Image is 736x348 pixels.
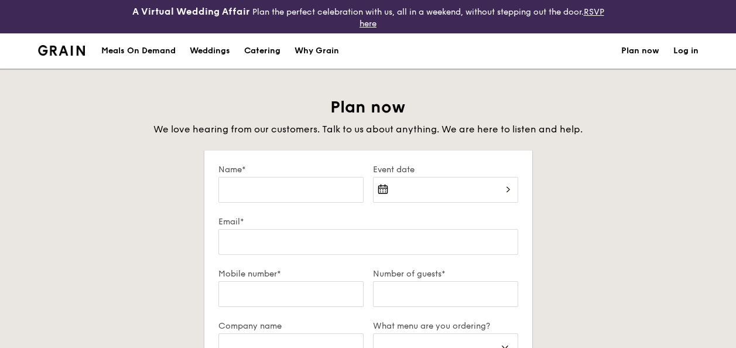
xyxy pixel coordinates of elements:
label: Mobile number* [218,269,364,279]
a: Meals On Demand [94,33,183,69]
div: Plan the perfect celebration with us, all in a weekend, without stepping out the door. [123,5,614,29]
a: Logotype [38,45,85,56]
h4: A Virtual Wedding Affair [132,5,250,19]
div: Weddings [190,33,230,69]
a: Weddings [183,33,237,69]
span: We love hearing from our customers. Talk to us about anything. We are here to listen and help. [153,124,583,135]
div: Why Grain [295,33,339,69]
span: Plan now [330,97,406,117]
a: Plan now [621,33,659,69]
a: Why Grain [287,33,346,69]
label: Company name [218,321,364,331]
label: Event date [373,165,518,175]
a: Log in [673,33,699,69]
label: Email* [218,217,518,227]
label: What menu are you ordering? [373,321,518,331]
div: Meals On Demand [101,33,176,69]
div: Catering [244,33,280,69]
label: Name* [218,165,364,175]
label: Number of guests* [373,269,518,279]
a: Catering [237,33,287,69]
img: Grain [38,45,85,56]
